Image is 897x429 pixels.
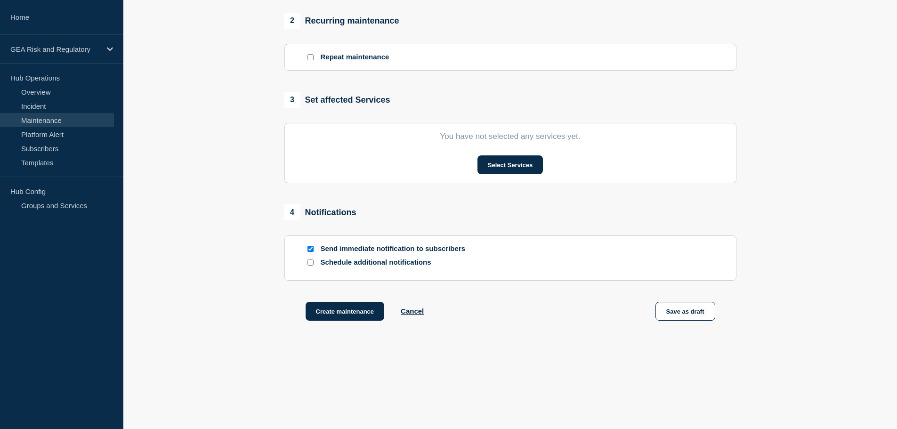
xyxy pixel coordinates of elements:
span: 2 [284,13,300,29]
span: 4 [284,204,300,220]
input: Schedule additional notifications [307,259,314,266]
input: Send immediate notification to subscribers [307,246,314,252]
p: You have not selected any services yet. [306,132,715,141]
button: Create maintenance [306,302,385,321]
p: GEA Risk and Regulatory [10,45,101,53]
p: Send immediate notification to subscribers [321,244,471,253]
span: 3 [284,92,300,108]
p: Repeat maintenance [321,53,389,62]
button: Save as draft [655,302,715,321]
div: Set affected Services [284,92,390,108]
button: Cancel [401,307,424,315]
p: Schedule additional notifications [321,258,471,267]
button: Select Services [477,155,543,174]
input: Repeat maintenance [307,54,314,60]
div: Recurring maintenance [284,13,399,29]
div: Notifications [284,204,356,220]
